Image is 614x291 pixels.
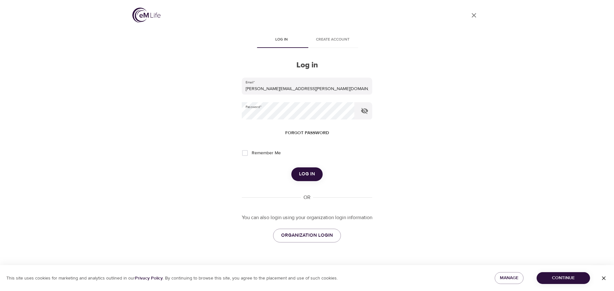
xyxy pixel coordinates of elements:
span: Log in [299,170,315,178]
p: You can also login using your organization login information [242,214,372,221]
a: close [466,8,482,23]
button: Continue [537,272,590,284]
a: Privacy Policy [135,275,163,281]
span: Create account [311,36,354,43]
span: Continue [542,274,585,282]
h2: Log in [242,61,372,70]
span: Manage [500,274,518,282]
span: Log in [260,36,303,43]
span: Remember Me [252,150,281,157]
img: logo [132,8,161,23]
div: disabled tabs example [242,33,372,48]
a: ORGANIZATION LOGIN [273,229,341,242]
button: Manage [495,272,523,284]
button: Forgot password [283,127,332,139]
span: Forgot password [285,129,329,137]
button: Log in [291,167,323,181]
span: ORGANIZATION LOGIN [281,231,333,240]
div: OR [301,194,313,201]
